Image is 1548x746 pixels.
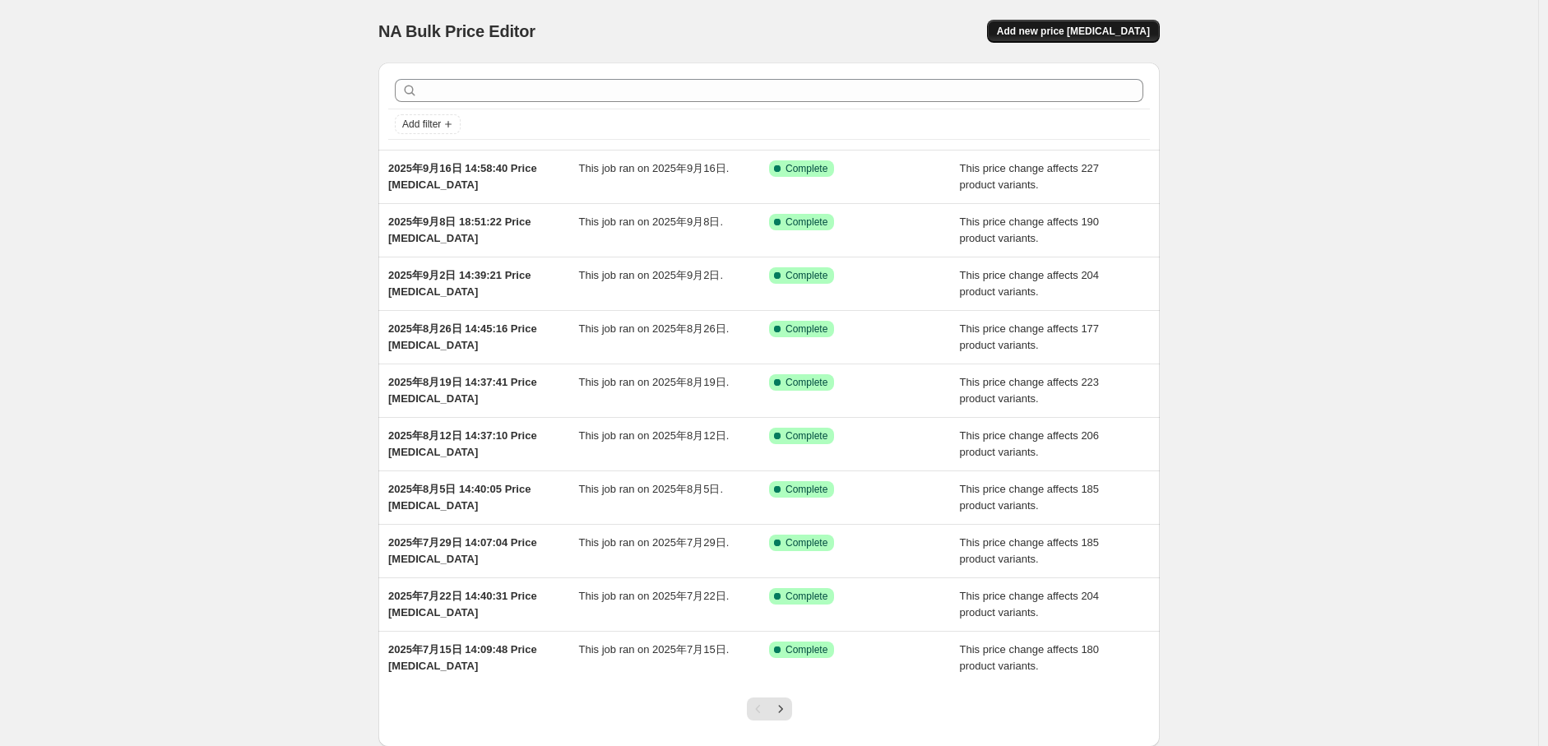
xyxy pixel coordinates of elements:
[579,483,724,495] span: This job ran on 2025年8月5日.
[388,643,537,672] span: 2025年7月15日 14:09:48 Price [MEDICAL_DATA]
[388,590,537,619] span: 2025年7月22日 14:40:31 Price [MEDICAL_DATA]
[786,536,827,549] span: Complete
[997,25,1150,38] span: Add new price [MEDICAL_DATA]
[960,215,1100,244] span: This price change affects 190 product variants.
[579,590,730,602] span: This job ran on 2025年7月22日.
[786,429,827,443] span: Complete
[378,22,535,40] span: NA Bulk Price Editor
[960,536,1100,565] span: This price change affects 185 product variants.
[960,376,1100,405] span: This price change affects 223 product variants.
[388,322,537,351] span: 2025年8月26日 14:45:16 Price [MEDICAL_DATA]
[402,118,441,131] span: Add filter
[579,215,724,228] span: This job ran on 2025年9月8日.
[388,536,537,565] span: 2025年7月29日 14:07:04 Price [MEDICAL_DATA]
[786,162,827,175] span: Complete
[786,376,827,389] span: Complete
[579,162,730,174] span: This job ran on 2025年9月16日.
[388,215,531,244] span: 2025年9月8日 18:51:22 Price [MEDICAL_DATA]
[960,483,1100,512] span: This price change affects 185 product variants.
[388,429,537,458] span: 2025年8月12日 14:37:10 Price [MEDICAL_DATA]
[786,269,827,282] span: Complete
[960,322,1100,351] span: This price change affects 177 product variants.
[960,162,1100,191] span: This price change affects 227 product variants.
[786,322,827,336] span: Complete
[388,269,531,298] span: 2025年9月2日 14:39:21 Price [MEDICAL_DATA]
[786,483,827,496] span: Complete
[960,643,1100,672] span: This price change affects 180 product variants.
[987,20,1160,43] button: Add new price [MEDICAL_DATA]
[747,697,792,721] nav: Pagination
[579,322,730,335] span: This job ran on 2025年8月26日.
[769,697,792,721] button: Next
[579,536,730,549] span: This job ran on 2025年7月29日.
[388,162,537,191] span: 2025年9月16日 14:58:40 Price [MEDICAL_DATA]
[388,376,537,405] span: 2025年8月19日 14:37:41 Price [MEDICAL_DATA]
[579,376,730,388] span: This job ran on 2025年8月19日.
[395,114,461,134] button: Add filter
[786,215,827,229] span: Complete
[786,590,827,603] span: Complete
[388,483,531,512] span: 2025年8月5日 14:40:05 Price [MEDICAL_DATA]
[960,269,1100,298] span: This price change affects 204 product variants.
[960,590,1100,619] span: This price change affects 204 product variants.
[579,643,730,656] span: This job ran on 2025年7月15日.
[786,643,827,656] span: Complete
[579,429,730,442] span: This job ran on 2025年8月12日.
[579,269,724,281] span: This job ran on 2025年9月2日.
[960,429,1100,458] span: This price change affects 206 product variants.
